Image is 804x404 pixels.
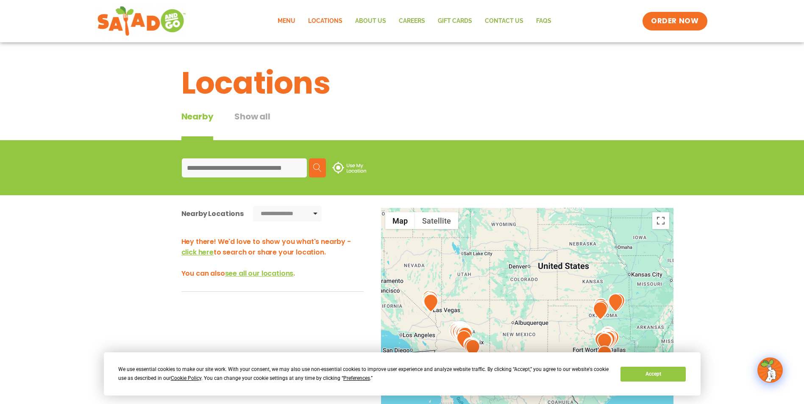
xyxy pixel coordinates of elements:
span: ORDER NOW [651,16,698,26]
a: About Us [349,11,392,31]
a: GIFT CARDS [431,11,479,31]
span: click here [181,247,214,257]
h1: Locations [181,60,623,106]
a: Contact Us [479,11,530,31]
a: Locations [302,11,349,31]
img: use-location.svg [332,162,366,174]
span: see all our locations [225,268,294,278]
div: We use essential cookies to make our site work. With your consent, we may also use non-essential ... [118,365,610,383]
img: search.svg [313,163,322,172]
div: Tabbed content [181,110,292,140]
button: Show all [234,110,270,140]
button: Accept [620,367,686,382]
a: FAQs [530,11,558,31]
div: Nearby Locations [181,208,244,219]
a: Menu [271,11,302,31]
div: Cookie Consent Prompt [104,352,701,396]
button: Show street map [385,212,415,229]
button: Toggle fullscreen view [652,212,669,229]
button: Show satellite imagery [415,212,458,229]
img: new-SAG-logo-768×292 [97,4,186,38]
img: wpChatIcon [758,358,782,382]
span: Preferences [343,375,370,381]
h3: Hey there! We'd love to show you what's nearby - to search or share your location. You can also . [181,236,364,279]
a: Careers [392,11,431,31]
span: Cookie Policy [171,375,201,381]
nav: Menu [271,11,558,31]
a: ORDER NOW [643,12,707,30]
div: Nearby [181,110,214,140]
